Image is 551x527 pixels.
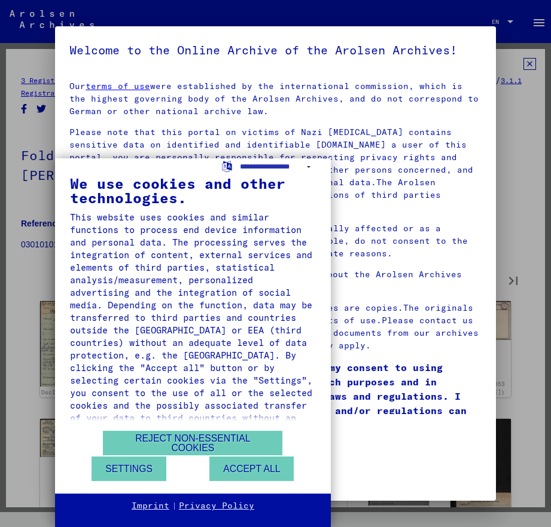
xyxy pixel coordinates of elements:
button: Reject non-essential cookies [103,431,282,455]
div: We use cookies and other technologies. [70,176,316,205]
button: Settings [92,456,166,481]
div: This website uses cookies and similar functions to process end device information and personal da... [70,211,316,437]
button: Accept all [209,456,294,481]
a: Imprint [132,500,169,512]
a: Privacy Policy [179,500,254,512]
